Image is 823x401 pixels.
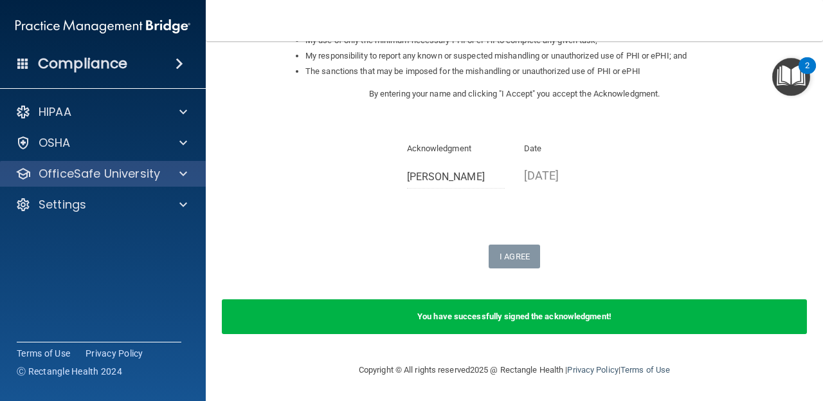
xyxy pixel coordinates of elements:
[407,165,505,189] input: Full Name
[39,197,86,212] p: Settings
[620,365,670,375] a: Terms of Use
[305,64,749,79] li: The sanctions that may be imposed for the mishandling or unauthorized use of PHI or ePHI
[39,104,71,120] p: HIPAA
[39,166,160,182] p: OfficeSafe University
[15,197,187,212] a: Settings
[772,58,810,96] button: Open Resource Center, 2 new notifications
[39,135,71,151] p: OSHA
[15,14,190,39] img: PMB logo
[280,86,749,102] p: By entering your name and clicking "I Accept" you accept the Acknowledgment.
[417,312,611,321] b: You have successfully signed the acknowledgment!
[17,365,122,378] span: Ⓒ Rectangle Health 2024
[15,166,187,182] a: OfficeSafe University
[17,347,70,360] a: Terms of Use
[38,55,127,73] h4: Compliance
[86,347,143,360] a: Privacy Policy
[567,365,618,375] a: Privacy Policy
[524,141,622,156] p: Date
[407,141,505,156] p: Acknowledgment
[524,165,622,186] p: [DATE]
[805,66,809,82] div: 2
[280,350,749,391] div: Copyright © All rights reserved 2025 @ Rectangle Health | |
[15,135,187,151] a: OSHA
[305,48,749,64] li: My responsibility to report any known or suspected mishandling or unauthorized use of PHI or ePHI...
[489,245,540,268] button: I Agree
[15,104,187,120] a: HIPAA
